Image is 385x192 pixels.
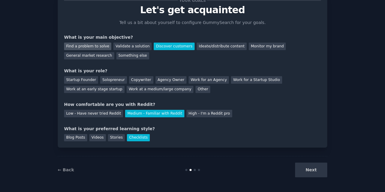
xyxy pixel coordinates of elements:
[100,76,127,84] div: Solopreneur
[58,167,74,172] a: ← Back
[186,110,232,117] div: High - I'm a Reddit pro
[117,19,268,26] p: Tell us a bit about yourself to configure GummySearch for your goals.
[64,110,123,117] div: Low - Have never tried Reddit
[89,134,106,142] div: Videos
[64,134,87,142] div: Blog Posts
[64,101,321,108] div: How comfortable are you with Reddit?
[127,134,150,142] div: Checklists
[108,134,125,142] div: Stories
[154,43,194,50] div: Discover customers
[113,43,152,50] div: Validate a solution
[125,110,184,117] div: Medium - Familiar with Reddit
[196,86,210,93] div: Other
[64,86,125,93] div: Work at an early stage startup
[197,43,247,50] div: Ideate/distribute content
[64,76,98,84] div: Startup Founder
[64,34,321,40] div: What is your main objective?
[64,52,114,60] div: General market research
[127,86,193,93] div: Work at a medium/large company
[116,52,149,60] div: Something else
[156,76,186,84] div: Agency Owner
[64,68,321,74] div: What is your role?
[64,43,111,50] div: Find a problem to solve
[64,126,321,132] div: What is your preferred learning style?
[231,76,282,84] div: Work for a Startup Studio
[189,76,229,84] div: Work for an Agency
[249,43,286,50] div: Monitor my brand
[64,5,321,15] p: Let's get acquainted
[129,76,153,84] div: Copywriter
